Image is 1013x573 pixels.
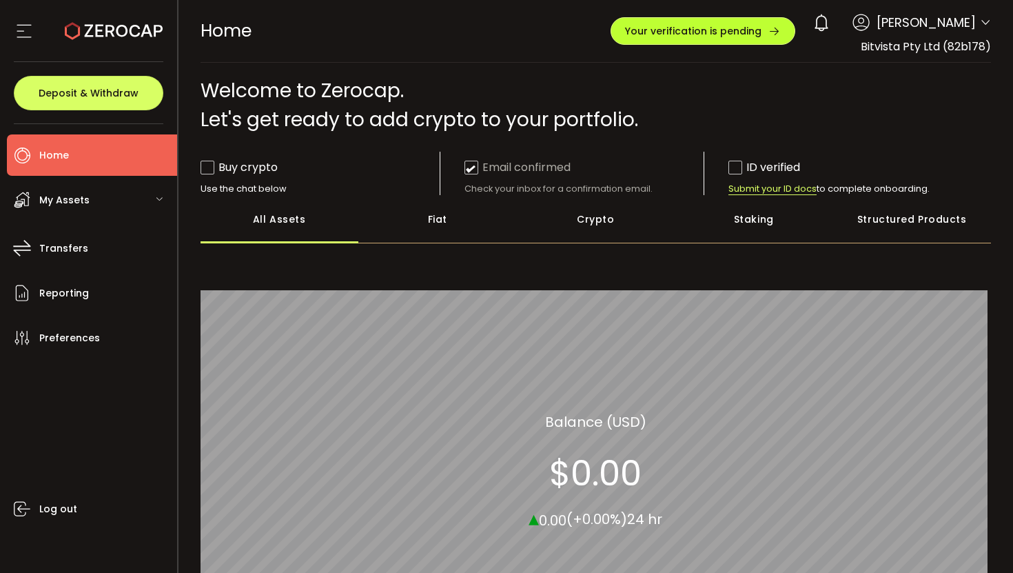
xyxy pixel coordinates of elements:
[358,195,517,243] div: Fiat
[545,411,646,432] section: Balance (USD)
[201,183,440,195] div: Use the chat below
[728,183,968,195] div: to complete onboarding.
[201,159,278,176] div: Buy crypto
[14,76,163,110] button: Deposit & Withdraw
[517,195,675,243] div: Crypto
[39,145,69,165] span: Home
[39,88,139,98] span: Deposit & Withdraw
[728,183,817,195] span: Submit your ID docs
[39,283,89,303] span: Reporting
[625,26,761,36] span: Your verification is pending
[39,499,77,519] span: Log out
[39,239,88,259] span: Transfers
[849,424,1013,573] iframe: Chat Widget
[566,510,627,529] span: (+0.00%)
[728,159,800,176] div: ID verified
[833,195,992,243] div: Structured Products
[627,510,662,529] span: 24 hr
[861,39,991,54] span: Bitvista Pty Ltd (82b178)
[611,17,795,45] button: Your verification is pending
[39,328,100,348] span: Preferences
[675,195,833,243] div: Staking
[549,452,642,494] section: $0.00
[39,190,90,210] span: My Assets
[201,19,252,43] span: Home
[201,77,992,134] div: Welcome to Zerocap. Let's get ready to add crypto to your portfolio.
[201,195,359,243] div: All Assets
[464,159,571,176] div: Email confirmed
[464,183,704,195] div: Check your inbox for a confirmation email.
[877,13,976,32] span: [PERSON_NAME]
[529,503,539,532] span: ▴
[539,510,566,530] span: 0.00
